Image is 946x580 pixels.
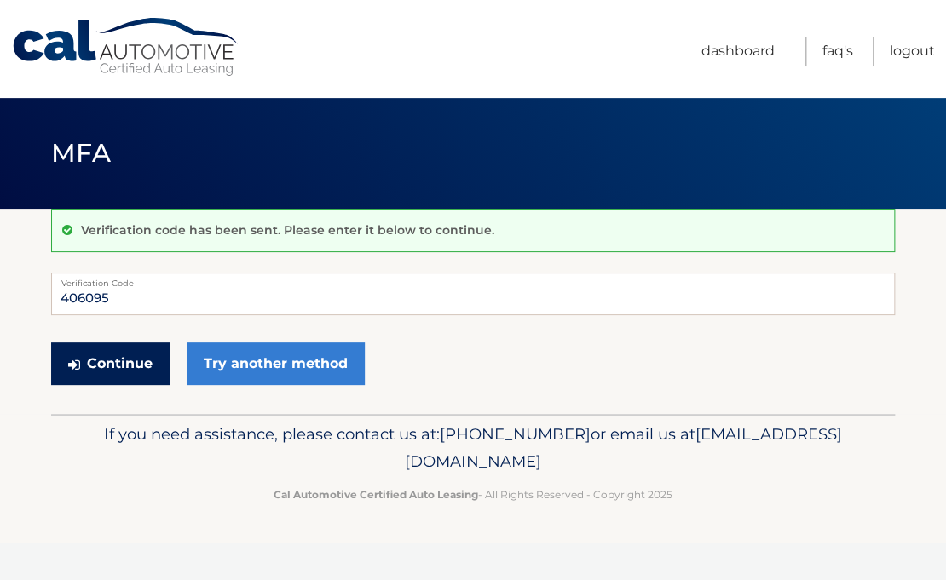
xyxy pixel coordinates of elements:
[51,137,111,169] span: MFA
[51,342,170,385] button: Continue
[81,222,494,238] p: Verification code has been sent. Please enter it below to continue.
[187,342,365,385] a: Try another method
[11,17,241,78] a: Cal Automotive
[890,37,935,66] a: Logout
[701,37,775,66] a: Dashboard
[51,273,895,315] input: Verification Code
[440,424,591,444] span: [PHONE_NUMBER]
[62,485,884,503] p: - All Rights Reserved - Copyright 2025
[405,424,842,471] span: [EMAIL_ADDRESS][DOMAIN_NAME]
[62,421,884,475] p: If you need assistance, please contact us at: or email us at
[822,37,853,66] a: FAQ's
[51,273,895,286] label: Verification Code
[274,488,478,501] strong: Cal Automotive Certified Auto Leasing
